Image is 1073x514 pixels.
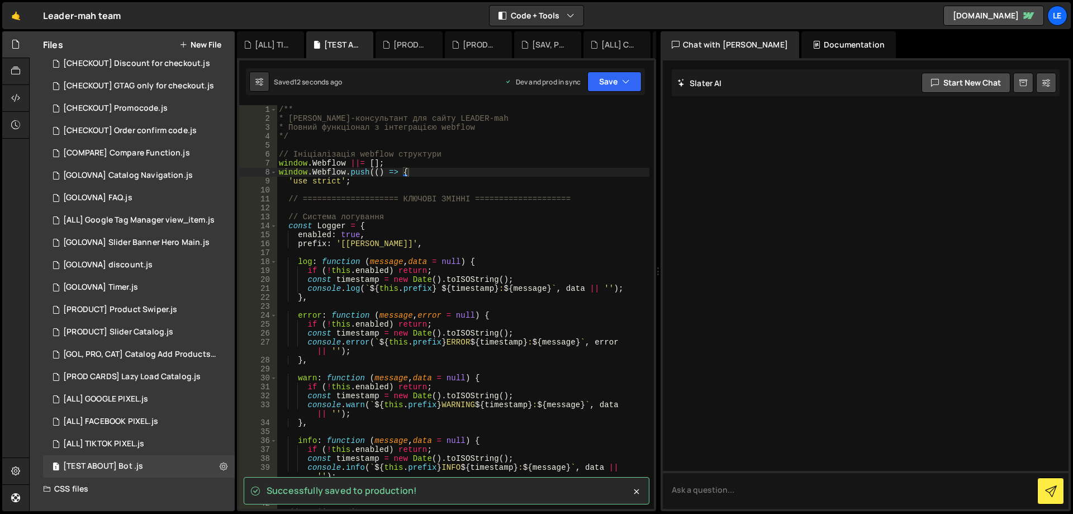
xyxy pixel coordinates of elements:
[1047,6,1067,26] a: Le
[43,187,235,209] div: 16298/44463.js
[43,388,235,411] div: 16298/45048.js
[239,213,277,221] div: 13
[239,248,277,257] div: 17
[324,39,360,50] div: [TEST ABOUT] Bot .js
[239,221,277,230] div: 14
[267,484,417,497] span: Successfully saved to production!
[43,164,235,187] div: 16298/44855.js
[239,338,277,356] div: 27
[43,142,235,164] div: 16298/45065.js
[43,366,235,388] div: 16298/44406.js
[63,394,148,404] div: [ALL] GOOGLE PIXEL.js
[43,254,235,276] div: 16298/44466.js
[239,400,277,418] div: 33
[239,177,277,186] div: 9
[239,123,277,132] div: 3
[255,39,291,50] div: [ALL] TIKTOK PIXEL.js
[43,321,235,343] div: 16298/44828.js
[294,77,342,87] div: 12 seconds ago
[239,392,277,400] div: 32
[43,75,235,97] div: 16298/45143.js
[239,239,277,248] div: 16
[239,418,277,427] div: 34
[63,305,177,315] div: [PRODUCT] Product Swiper.js
[239,230,277,239] div: 15
[463,39,498,50] div: [PRODUCT] UTM CREATE INPUTS.js
[63,171,193,181] div: [GOLOVNA] Catalog Navigation.js
[43,232,235,254] div: 16298/44401.js
[63,59,210,69] div: [CHECKOUT] Discount for checkout.js
[63,372,201,382] div: [PROD CARDS] Lazy Load Catalog.js
[239,114,277,123] div: 2
[63,282,138,293] div: [GOLOVNA] Timer.js
[43,343,239,366] div: 16298/44845.js
[239,365,277,374] div: 29
[239,275,277,284] div: 20
[239,204,277,213] div: 12
[239,257,277,266] div: 18
[63,417,158,427] div: [ALL] FACEBOOK PIXEL.js
[239,490,277,499] div: 41
[239,266,277,275] div: 19
[53,463,59,472] span: 1
[943,6,1044,26] a: [DOMAIN_NAME]
[63,103,168,114] div: [CHECKOUT] Promocode.js
[490,6,583,26] button: Code + Tools
[505,77,581,87] div: Dev and prod in sync
[63,126,197,136] div: [CHECKOUT] Order confirm code.js
[63,238,210,248] div: [GOLOVNA] Slider Banner Hero Main.js
[239,311,277,320] div: 24
[239,302,277,311] div: 23
[239,356,277,365] div: 28
[239,195,277,204] div: 11
[43,433,235,455] div: 16298/45049.js
[677,78,722,88] h2: Slater AI
[239,141,277,150] div: 5
[239,168,277,177] div: 8
[239,374,277,383] div: 30
[239,445,277,454] div: 37
[63,260,153,270] div: [GOLOVNA] discount.js
[63,350,217,360] div: [GOL, PRO, CAT] Catalog Add Products.js
[393,39,429,50] div: [PRODUCT] Toogled buttons.js
[587,72,642,92] button: Save
[63,148,190,158] div: [COMPARE] Compare Function.js
[239,481,277,490] div: 40
[43,120,235,142] div: 16298/44879.js
[239,320,277,329] div: 25
[239,454,277,463] div: 38
[922,73,1010,93] button: Start new chat
[239,329,277,338] div: 26
[239,499,277,508] div: 42
[239,186,277,195] div: 10
[63,215,215,225] div: [ALL] Google Tag Manager view_item.js
[63,439,144,449] div: [ALL] TIKTOK PIXEL.js
[239,284,277,293] div: 21
[239,159,277,168] div: 7
[801,31,896,58] div: Documentation
[43,455,235,478] div: 16298/47899.js
[43,411,235,433] div: 16298/45047.js
[63,193,132,203] div: [GOLOVNA] FAQ.js
[179,40,221,49] button: New File
[532,39,568,50] div: [SAV, PORIV] Wait render script.js
[239,436,277,445] div: 36
[2,2,30,29] a: 🤙
[63,327,173,337] div: [PRODUCT] Slider Catalog.js
[63,461,143,471] div: [TEST ABOUT] Bot .js
[43,209,236,232] div: 16298/44469.js
[43,299,235,321] div: 16298/44405.js
[239,427,277,436] div: 35
[239,463,277,481] div: 39
[661,31,799,58] div: Chat with [PERSON_NAME]
[63,81,214,91] div: [CHECKOUT] GTAG only for checkout.js
[30,478,235,500] div: CSS files
[239,293,277,302] div: 22
[43,39,63,51] h2: Files
[43,53,235,75] div: 16298/45243.js
[274,77,342,87] div: Saved
[239,105,277,114] div: 1
[43,276,235,299] div: 16298/44400.js
[43,97,235,120] div: 16298/45144.js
